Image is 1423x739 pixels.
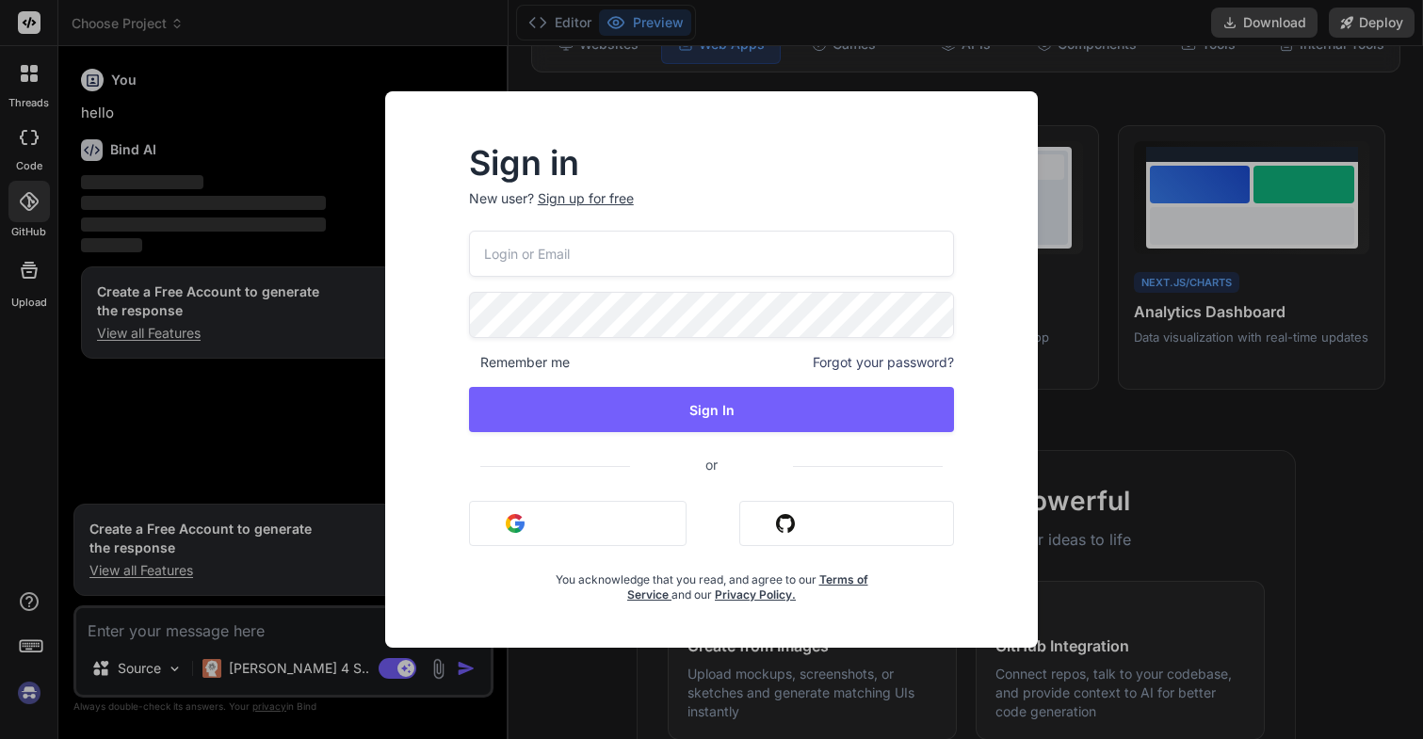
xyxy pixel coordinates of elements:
p: New user? [469,189,955,231]
span: or [630,442,793,488]
h2: Sign in [469,148,955,178]
a: Terms of Service [627,572,868,602]
img: google [506,514,525,533]
img: github [776,514,795,533]
div: You acknowledge that you read, and agree to our and our [550,561,874,602]
a: Privacy Policy. [715,587,796,602]
button: Sign In [469,387,955,432]
input: Login or Email [469,231,955,277]
button: Sign in with Github [739,501,954,546]
span: Forgot your password? [813,353,954,372]
span: Remember me [469,353,570,372]
button: Sign in with Google [469,501,687,546]
div: Sign up for free [538,189,634,208]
